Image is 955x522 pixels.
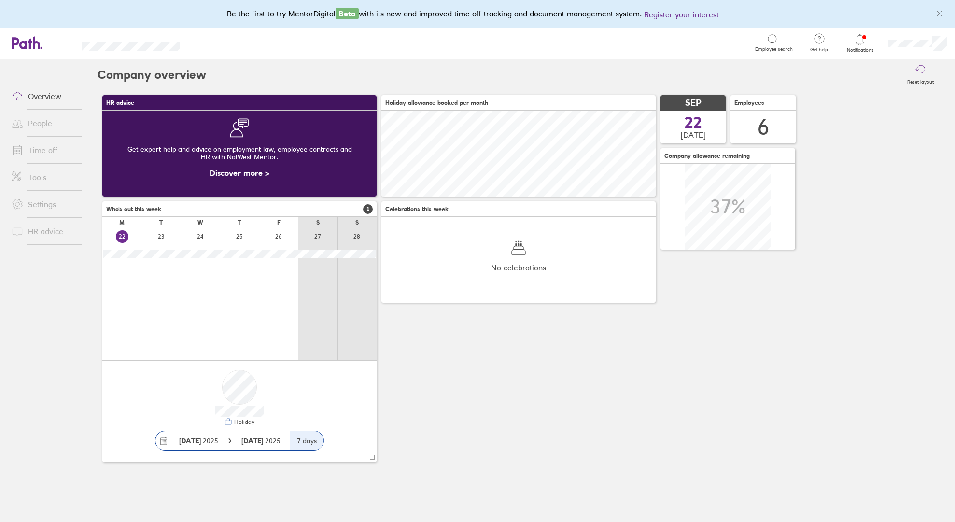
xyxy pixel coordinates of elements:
button: Register your interest [644,9,719,20]
span: Employee search [755,46,793,52]
span: Employees [734,99,764,106]
span: 1 [363,204,373,214]
span: Holiday allowance booked per month [385,99,488,106]
div: 7 days [290,431,323,450]
a: People [4,113,82,133]
span: Celebrations this week [385,206,449,212]
div: Be the first to try MentorDigital with its new and improved time off tracking and document manage... [227,8,729,20]
div: F [277,219,281,226]
a: HR advice [4,222,82,241]
a: Tools [4,168,82,187]
div: S [355,219,359,226]
div: W [197,219,203,226]
div: Search [206,38,231,47]
div: S [316,219,320,226]
span: Who's out this week [106,206,161,212]
span: 2025 [179,437,218,445]
div: T [238,219,241,226]
button: Reset layout [901,59,940,90]
span: 22 [685,115,702,130]
div: 6 [758,115,769,140]
a: Notifications [844,33,876,53]
label: Reset layout [901,76,940,85]
span: SEP [685,98,702,108]
span: Company allowance remaining [664,153,750,159]
div: T [159,219,163,226]
a: Time off [4,141,82,160]
div: Get expert help and advice on employment law, employee contracts and HR with NatWest Mentor. [110,138,369,169]
span: Notifications [844,47,876,53]
span: 2025 [241,437,281,445]
a: Settings [4,195,82,214]
a: Discover more > [210,168,269,178]
h2: Company overview [98,59,206,90]
strong: [DATE] [179,437,201,445]
span: HR advice [106,99,134,106]
div: Holiday [232,419,254,425]
span: No celebrations [491,263,546,272]
span: [DATE] [681,130,706,139]
span: Get help [803,47,835,53]
strong: [DATE] [241,437,265,445]
div: M [119,219,125,226]
span: Beta [336,8,359,19]
a: Overview [4,86,82,106]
